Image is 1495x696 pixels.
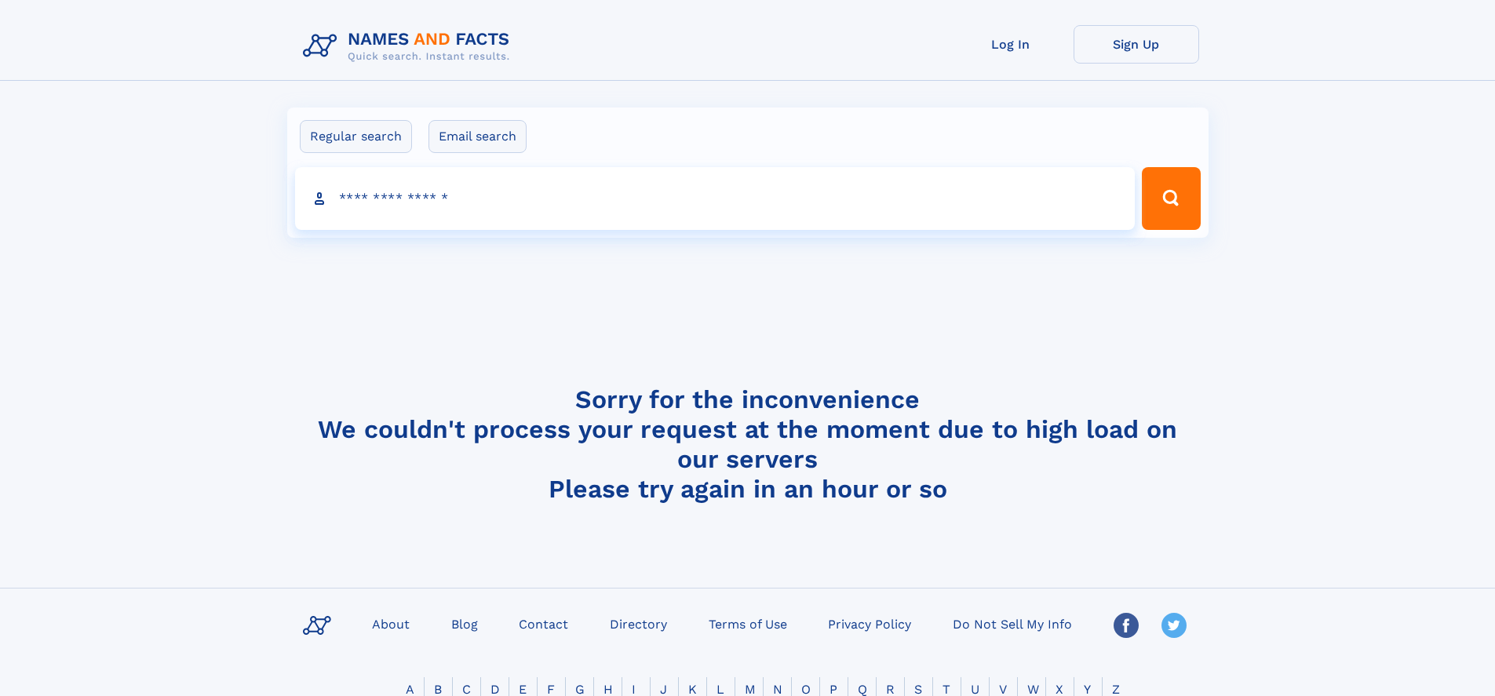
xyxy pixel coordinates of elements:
a: Do Not Sell My Info [946,612,1078,635]
h4: Sorry for the inconvenience We couldn't process your request at the moment due to high load on ou... [297,384,1199,504]
a: Sign Up [1074,25,1199,64]
a: Contact [512,612,574,635]
img: Facebook [1114,613,1139,638]
label: Regular search [300,120,412,153]
a: Terms of Use [702,612,793,635]
img: Twitter [1161,613,1187,638]
label: Email search [428,120,527,153]
input: search input [295,167,1136,230]
a: Directory [603,612,673,635]
a: Privacy Policy [822,612,917,635]
a: Log In [948,25,1074,64]
img: Logo Names and Facts [297,25,523,67]
button: Search Button [1142,167,1200,230]
a: About [366,612,416,635]
a: Blog [445,612,484,635]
